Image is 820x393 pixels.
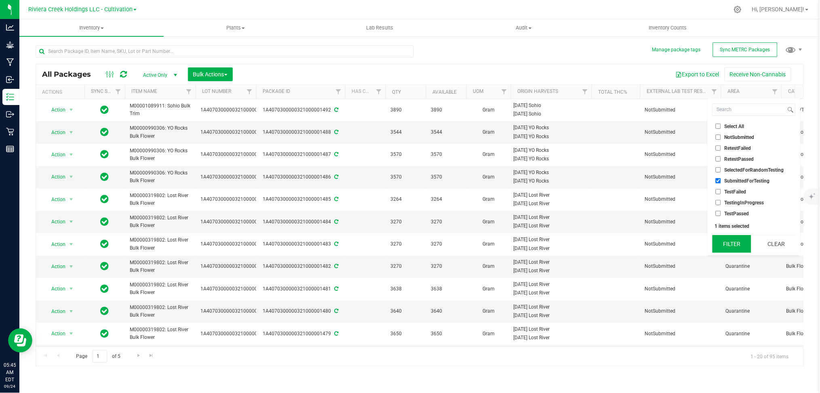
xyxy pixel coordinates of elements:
span: select [66,283,76,294]
span: Action [44,261,66,272]
div: 1A4070300000321000001480 [255,307,346,315]
div: Value 1: 2025-08-18 Lost River [514,214,589,221]
span: 1A4070300000321000001479 [200,330,269,338]
span: NotSubmitted [645,285,716,293]
span: 1A4070300000321000001488 [200,128,269,136]
span: NotSubmitted [645,218,716,226]
a: Go to the next page [133,350,144,361]
inline-svg: Manufacturing [6,58,14,66]
a: UOM [473,88,483,94]
span: Gram [471,195,506,203]
a: Go to the last page [145,350,157,361]
button: Clear [757,235,796,253]
a: Category [788,88,812,94]
div: Value 1: 2025-08-18 YO Rocks [514,169,589,177]
div: 1A4070300000321000001483 [255,240,346,248]
span: Sync from Compliance System [333,107,339,113]
span: 3570 [390,151,421,158]
span: In Sync [101,283,109,294]
span: select [66,104,76,116]
span: 3270 [390,218,421,226]
span: M00000319802: Lost River Bulk Flower [130,304,191,319]
div: 1A4070300000321000001488 [255,128,346,136]
span: Gram [471,307,506,315]
div: Manage settings [733,6,743,13]
span: NotSubmitted [645,263,716,270]
div: Value 2: 2025-08-18 Lost River [514,222,589,230]
span: Gram [471,285,506,293]
input: RetestFailed [716,145,721,151]
div: 1A4070300000321000001492 [255,106,346,114]
span: M00000319802: Lost River Bulk Flower [130,326,191,341]
span: select [66,127,76,138]
span: Action [44,216,66,227]
div: Value 2: 2025-08-18 Lost River [514,200,589,208]
span: NotSubmitted [645,151,716,158]
a: Plants [164,19,308,36]
span: M00000319802: Lost River Bulk Flower [130,214,191,229]
div: 1A4070300000321000001482 [255,263,346,270]
span: NotSubmitted [645,330,716,338]
span: 3570 [431,151,462,158]
span: select [66,261,76,272]
span: select [66,328,76,339]
span: 3570 [431,173,462,181]
span: Sync from Compliance System [333,174,339,180]
button: Receive Non-Cannabis [725,67,791,81]
button: Bulk Actions [188,67,233,81]
span: 3264 [390,195,421,203]
span: In Sync [101,193,109,205]
span: In Sync [101,104,109,116]
inline-svg: Inventory [6,93,14,101]
span: Gram [471,263,506,270]
input: Search [713,104,786,116]
a: Qty [392,89,401,95]
input: NotSubmitted [716,135,721,140]
span: M00000990306: YO Rocks Bulk Flower [130,147,191,162]
span: M00000319802: Lost River Bulk Flower [130,259,191,274]
span: Gram [471,106,506,114]
div: Value 1: 2025-08-11 Lost River [514,303,589,311]
span: Action [44,127,66,138]
span: Sync from Compliance System [333,308,339,314]
span: Gram [471,151,506,158]
a: Filter [708,85,721,99]
p: 05:45 AM EDT [4,361,16,383]
span: select [66,171,76,183]
span: 3640 [390,307,421,315]
inline-svg: Grow [6,41,14,49]
div: 1A4070300000321000001479 [255,330,346,338]
span: TestingInProgress [725,200,764,205]
span: 1A4070300000321000001486 [200,173,269,181]
span: 1A4070300000321000001487 [200,151,269,158]
div: Value 1: 2025-08-18 YO Rocks [514,147,589,154]
inline-svg: Reports [6,145,14,153]
span: Inventory Counts [638,24,698,32]
span: SelectedForRandomTesting [725,168,784,172]
a: Filter [182,85,196,99]
span: RetestFailed [725,146,751,151]
span: M00000319802: Lost River Bulk Flower [130,236,191,252]
a: External Lab Test Result [647,88,710,94]
a: Lot Number [202,88,231,94]
span: Action [44,306,66,317]
span: M00001089911: Sohio Bulk Trim [130,102,191,118]
div: Value 2: 2025-08-18 Sohio [514,110,589,118]
a: Filter [578,85,592,99]
span: 1A4070300000321000001481 [200,285,269,293]
span: 1A4070300000321000001485 [200,195,269,203]
span: 3890 [431,106,462,114]
div: Value 1: 2025-08-18 Lost River [514,236,589,244]
div: 1 items selected [715,223,793,229]
iframe: Resource center [8,328,32,353]
span: Page of 5 [69,350,127,363]
p: 09/24 [4,383,16,389]
div: Value 2: 2025-08-11 Lost River [514,289,589,297]
span: In Sync [101,171,109,183]
span: TestFailed [725,189,746,194]
span: Lab Results [355,24,404,32]
span: 1A4070300000321000001484 [200,218,269,226]
button: Manage package tags [652,46,701,53]
span: 3570 [390,173,421,181]
a: Inventory [19,19,164,36]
